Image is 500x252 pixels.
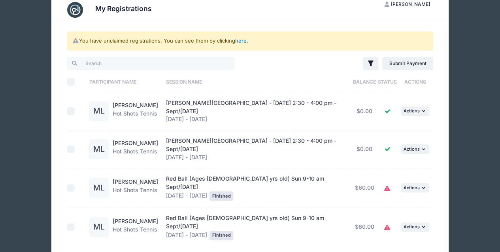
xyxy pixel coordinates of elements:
[351,71,378,92] th: Balance: activate to sort column ascending
[113,139,158,159] div: Hot Shots Tennis
[166,175,347,201] div: [DATE] - [DATE]
[391,1,430,7] span: [PERSON_NAME]
[403,224,419,230] span: Actions
[351,92,378,130] td: $0.00
[85,71,162,92] th: Participant Name: activate to sort column ascending
[382,57,433,70] a: Submit Payment
[89,217,109,237] div: ML
[67,57,235,70] input: Search
[89,146,109,153] a: ML
[67,71,85,92] th: Select All
[89,101,109,121] div: ML
[113,178,158,198] div: Hot Shots Tennis
[166,137,347,162] div: [DATE] - [DATE]
[89,108,109,115] a: ML
[401,222,429,232] button: Actions
[166,99,336,114] span: [PERSON_NAME][GEOGRAPHIC_DATA] - [DATE] 2:30 - 4:00 pm - Sept/[DATE]
[209,191,233,201] div: Finished
[235,37,247,44] a: here
[403,185,419,190] span: Actions
[166,215,324,230] span: Red Ball (Ages [DEMOGRAPHIC_DATA] yrs old) Sun 9-10 am Sept/[DATE]
[397,71,433,92] th: Actions: activate to sort column ascending
[162,71,351,92] th: Session Name: activate to sort column ascending
[113,217,158,237] div: Hot Shots Tennis
[401,183,429,192] button: Actions
[67,32,433,50] div: You have unclaimed registrations. You can see them by clicking .
[403,146,419,152] span: Actions
[166,175,324,190] span: Red Ball (Ages [DEMOGRAPHIC_DATA] yrs old) Sun 9-10 am Sept/[DATE]
[351,168,378,207] td: $60.00
[401,106,429,116] button: Actions
[166,214,347,240] div: [DATE] - [DATE]
[89,224,109,231] a: ML
[113,101,158,121] div: Hot Shots Tennis
[113,218,158,224] a: [PERSON_NAME]
[67,2,83,18] img: CampNetwork
[95,4,152,13] h3: My Registrations
[351,131,378,168] td: $0.00
[209,231,233,240] div: Finished
[403,108,419,114] span: Actions
[113,178,158,185] a: [PERSON_NAME]
[351,208,378,246] td: $60.00
[166,137,336,152] span: [PERSON_NAME][GEOGRAPHIC_DATA] - [DATE] 2:30 - 4:00 pm - Sept/[DATE]
[401,144,429,154] button: Actions
[113,102,158,108] a: [PERSON_NAME]
[89,185,109,192] a: ML
[113,140,158,146] a: [PERSON_NAME]
[166,99,347,124] div: [DATE] - [DATE]
[89,178,109,198] div: ML
[89,139,109,159] div: ML
[378,71,397,92] th: Status: activate to sort column ascending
